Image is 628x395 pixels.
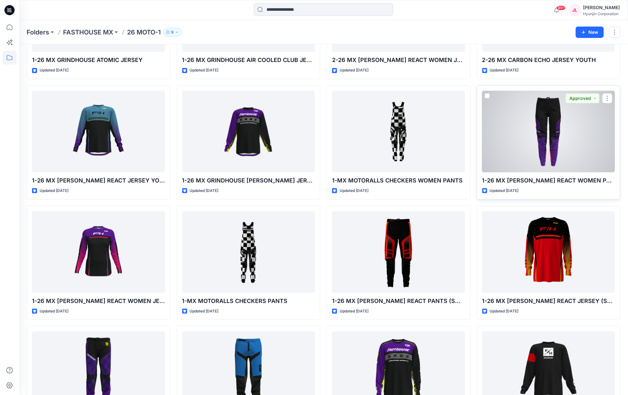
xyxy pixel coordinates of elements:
a: 1-26 MX ELROD REACT JERSEY (SMS) [482,211,615,293]
a: Folders [27,28,49,37]
p: 1-26 MX [PERSON_NAME] REACT PANTS (SMS) [332,297,465,306]
p: 2-26 MX CARBON ECHO JERSEY YOUTH [482,56,615,65]
button: 9 [163,28,182,37]
p: Updated [DATE] [340,308,368,315]
p: Updated [DATE] [190,188,219,194]
p: 1-26 MX [PERSON_NAME] REACT WOMEN PANTS [482,176,615,185]
p: Updated [DATE] [190,308,219,315]
div: [PERSON_NAME] [583,4,620,11]
a: 1-26 MX ELROD REACT PANTS (SMS) [332,211,465,293]
p: Updated [DATE] [340,188,368,194]
p: 1-MX MOTORALLS CHECKERS WOMEN PANTS [332,176,465,185]
a: 1-MX MOTORALLS CHECKERS WOMEN PANTS [332,91,465,172]
div: JL [569,4,581,16]
div: Hyunjin Corporation [583,11,620,16]
a: FASTHOUSE MX [63,28,113,37]
p: 1-MX MOTORALLS CHECKERS PANTS [182,297,315,306]
button: New [576,27,604,38]
a: 1-26 MX ELROD REACT WOMEN JERSEY [32,211,165,293]
p: 2-26 MX [PERSON_NAME] REACT WOMEN JERSEY-[GEOGRAPHIC_DATA] [332,56,465,65]
p: 1-26 MX [PERSON_NAME] REACT JERSEY YOUTH [32,176,165,185]
p: Updated [DATE] [40,308,68,315]
a: 1-26 MX GRINDHOUSE GRIMM JERSEY YOUTH [182,91,315,172]
a: 1-26 MX ELROD REACT WOMEN PANTS [482,91,615,172]
p: 1-26 MX GRINDHOUSE [PERSON_NAME] JERSEY YOUTH [182,176,315,185]
p: Updated [DATE] [40,188,68,194]
p: Updated [DATE] [340,67,368,74]
p: 1-26 MX [PERSON_NAME] REACT JERSEY (SMS) [482,297,615,306]
p: 9 [171,29,174,36]
p: Updated [DATE] [490,308,519,315]
p: 26 MOTO-1 [127,28,161,37]
p: Updated [DATE] [490,67,519,74]
span: 99+ [556,5,566,10]
a: 1-MX MOTORALLS CHECKERS PANTS [182,211,315,293]
p: Updated [DATE] [190,67,219,74]
p: 1-26 MX GRINDHOUSE ATOMIC JERSEY [32,56,165,65]
p: 1-26 MX GRINDHOUSE AIR COOLED CLUB JERSEY [182,56,315,65]
p: Updated [DATE] [40,67,68,74]
p: Updated [DATE] [490,188,519,194]
p: 1-26 MX [PERSON_NAME] REACT WOMEN JERSEY [32,297,165,306]
a: 1-26 MX ELROD REACT JERSEY YOUTH [32,91,165,172]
